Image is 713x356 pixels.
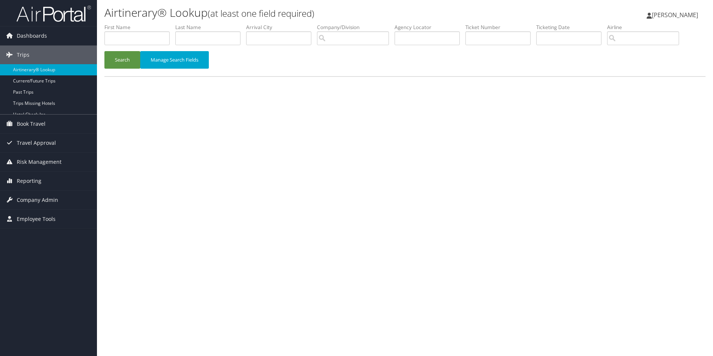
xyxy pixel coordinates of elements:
[17,26,47,45] span: Dashboards
[104,24,175,31] label: First Name
[317,24,395,31] label: Company/Division
[17,172,41,190] span: Reporting
[17,115,45,133] span: Book Travel
[647,4,706,26] a: [PERSON_NAME]
[16,5,91,22] img: airportal-logo.png
[175,24,246,31] label: Last Name
[208,7,314,19] small: (at least one field required)
[607,24,685,31] label: Airline
[246,24,317,31] label: Arrival City
[17,210,56,228] span: Employee Tools
[536,24,607,31] label: Ticketing Date
[465,24,536,31] label: Ticket Number
[17,134,56,152] span: Travel Approval
[17,153,62,171] span: Risk Management
[652,11,698,19] span: [PERSON_NAME]
[104,5,505,21] h1: Airtinerary® Lookup
[17,46,29,64] span: Trips
[17,191,58,209] span: Company Admin
[395,24,465,31] label: Agency Locator
[104,51,140,69] button: Search
[140,51,209,69] button: Manage Search Fields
